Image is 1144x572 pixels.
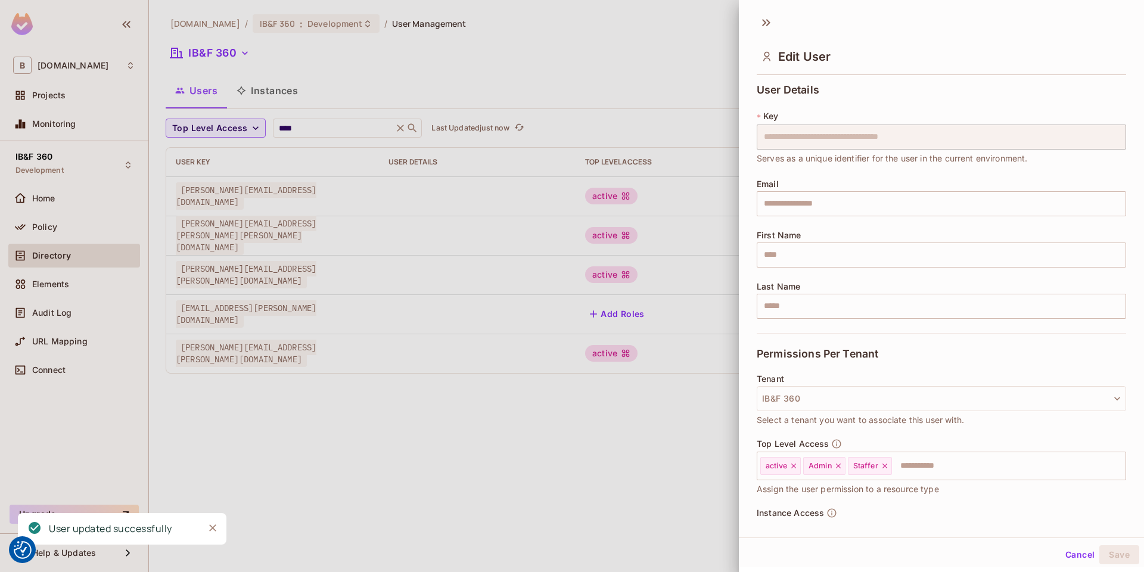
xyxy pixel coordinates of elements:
[757,483,939,496] span: Assign the user permission to a resource type
[853,461,878,471] span: Staffer
[766,461,787,471] span: active
[757,179,779,189] span: Email
[757,414,964,427] span: Select a tenant you want to associate this user with.
[848,457,892,475] div: Staffer
[1120,464,1122,467] button: Open
[757,348,878,360] span: Permissions Per Tenant
[14,541,32,559] img: Revisit consent button
[757,439,829,449] span: Top Level Access
[1061,545,1099,564] button: Cancel
[1099,545,1139,564] button: Save
[757,282,800,291] span: Last Name
[778,49,831,64] span: Edit User
[757,231,801,240] span: First Name
[763,111,778,121] span: Key
[14,541,32,559] button: Consent Preferences
[757,374,784,384] span: Tenant
[803,457,845,475] div: Admin
[809,461,832,471] span: Admin
[757,152,1028,165] span: Serves as a unique identifier for the user in the current environment.
[757,386,1126,411] button: IB&F 360
[204,519,222,537] button: Close
[757,84,819,96] span: User Details
[760,457,801,475] div: active
[757,508,824,518] span: Instance Access
[49,521,172,536] div: User updated successfully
